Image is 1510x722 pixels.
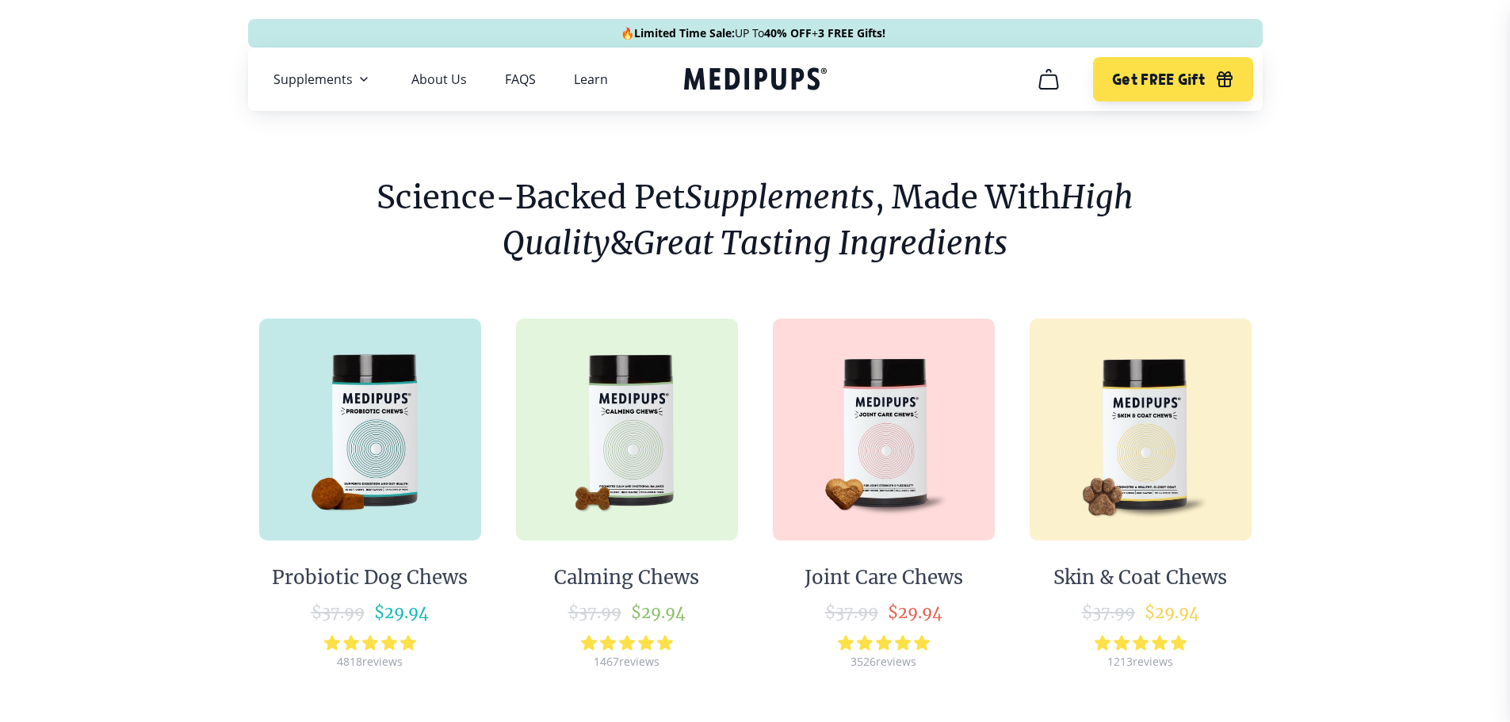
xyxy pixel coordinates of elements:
[273,71,353,87] span: Supplements
[337,654,403,669] div: 4818 reviews
[554,566,699,590] div: Calming Chews
[1030,60,1068,98] button: cart
[249,304,491,669] a: Probiotic Dog Chews - MedipupsProbiotic Dog Chews$37.99$29.944818reviews
[1082,602,1135,622] span: $ 37.99
[568,602,621,622] span: $ 37.99
[272,566,468,590] div: Probiotic Dog Chews
[851,654,916,669] div: 3526 reviews
[292,174,1218,266] h1: Science-Backed Pet , Made With &
[1030,319,1252,541] img: Skin & Coat Chews - Medipups
[633,223,1007,263] i: Great Tasting Ingredients
[805,566,963,590] div: Joint Care Chews
[1112,71,1205,89] span: Get FREE Gift
[631,602,686,622] span: $ 29.94
[1093,57,1252,101] button: Get FREE Gift
[273,70,373,89] button: Supplements
[516,319,738,541] img: Calming Chews - Medipups
[685,178,874,217] i: Supplements
[825,602,878,622] span: $ 37.99
[374,602,429,622] span: $ 29.94
[1019,304,1262,669] a: Skin & Coat Chews - MedipupsSkin & Coat Chews$37.99$29.941213reviews
[594,654,659,669] div: 1467 reviews
[312,602,365,622] span: $ 37.99
[1107,654,1173,669] div: 1213 reviews
[684,64,827,97] a: Medipups
[411,71,467,87] a: About Us
[506,304,748,669] a: Calming Chews - MedipupsCalming Chews$37.99$29.941467reviews
[259,319,481,541] img: Probiotic Dog Chews - Medipups
[1053,566,1227,590] div: Skin & Coat Chews
[773,319,995,541] img: Joint Care Chews - Medipups
[574,71,608,87] a: Learn
[505,71,536,87] a: FAQS
[888,602,942,622] span: $ 29.94
[763,304,1005,669] a: Joint Care Chews - MedipupsJoint Care Chews$37.99$29.943526reviews
[1145,602,1199,622] span: $ 29.94
[621,25,885,41] span: 🔥 UP To +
